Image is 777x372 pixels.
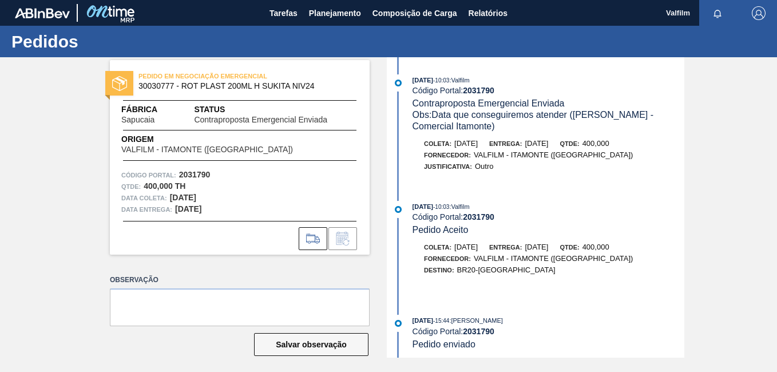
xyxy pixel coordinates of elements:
span: [DATE] [454,243,478,251]
span: VALFILM - ITAMONTE ([GEOGRAPHIC_DATA]) [121,145,293,154]
span: Entrega: [489,140,522,147]
span: Sapucaia [121,116,154,124]
img: status [112,76,127,91]
span: Contraproposta Emergencial Enviada [194,116,327,124]
span: Fábrica [121,104,191,116]
div: Ir para Composição de Carga [299,227,327,250]
span: [DATE] [525,243,548,251]
span: [DATE] [454,139,478,148]
img: atual [395,206,402,213]
span: - 10:03 [433,77,449,84]
div: Código Portal: [413,327,684,336]
span: [DATE] [413,203,433,210]
div: Código Portal: [413,212,684,221]
span: Fornecedor: [424,152,471,159]
span: 30030777 - ROT PLAST 200ML H SUKITA NIV24 [138,82,346,90]
span: : Valfilm [449,203,469,210]
span: BR20-[GEOGRAPHIC_DATA] [457,266,556,274]
span: Pedido Aceito [413,225,469,235]
span: : Valfilm [449,77,469,84]
div: Informar alteração no pedido [328,227,357,250]
span: 400,000 [582,357,609,366]
strong: 400,000 TH [144,181,185,191]
label: Observação [110,272,370,288]
img: atual [395,80,402,86]
img: Logout [752,6,766,20]
img: TNhmsLtSVTkK8tSr43FrP2fwEKptu5GPRR3wAAAABJRU5ErkJggg== [15,8,70,18]
span: Outro [475,162,494,171]
strong: 2031790 [179,170,211,179]
div: Código Portal: [413,86,684,95]
span: - 15:44 [433,318,449,324]
span: Obs: Data que conseguiremos atender ([PERSON_NAME] - Comercial Itamonte) [413,110,656,131]
strong: 2031790 [463,86,494,95]
strong: [DATE] [170,193,196,202]
span: Destino: [424,267,454,274]
span: [DATE] [413,317,433,324]
img: atual [395,320,402,327]
span: Código Portal: [121,169,176,181]
span: - 10:03 [433,204,449,210]
span: 400,000 [582,243,609,251]
span: Justificativa: [424,163,472,170]
span: 400,000 [582,139,609,148]
span: Tarefas [269,6,298,20]
span: Contraproposta Emergencial Enviada [413,98,565,108]
strong: 2031790 [463,212,494,221]
strong: 2031790 [463,327,494,336]
span: Relatórios [469,6,508,20]
span: Coleta: [424,140,451,147]
h1: Pedidos [11,35,215,48]
span: Fornecedor: [424,255,471,262]
button: Notificações [699,5,736,21]
span: Data entrega: [121,204,172,215]
span: : [PERSON_NAME] [449,317,503,324]
span: PEDIDO EM NEGOCIAÇÃO EMERGENCIAL [138,70,299,82]
span: Coleta: [424,244,451,251]
span: Pedido enviado [413,339,475,349]
span: Qtde: [560,244,579,251]
span: Data coleta: [121,192,167,204]
span: Composição de Carga [372,6,457,20]
span: [DATE] [413,77,433,84]
span: Qtde: [560,140,579,147]
span: Origem [121,133,326,145]
span: [DATE] [525,139,548,148]
span: Planejamento [309,6,361,20]
span: [DATE] [454,357,478,366]
span: VALFILM - ITAMONTE ([GEOGRAPHIC_DATA]) [474,254,633,263]
span: Status [194,104,358,116]
strong: [DATE] [175,204,201,213]
span: VALFILM - ITAMONTE ([GEOGRAPHIC_DATA]) [474,151,633,159]
button: Salvar observação [254,333,368,356]
span: Entrega: [489,244,522,251]
span: [DATE] [525,357,548,366]
span: Qtde : [121,181,141,192]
